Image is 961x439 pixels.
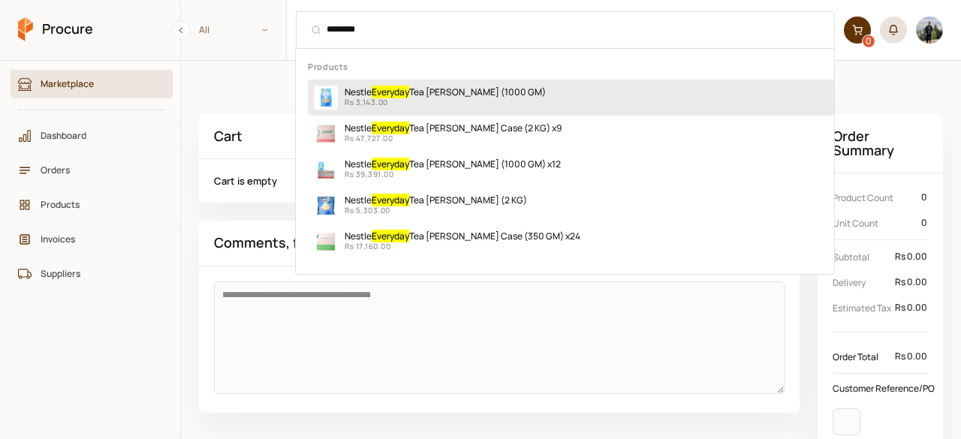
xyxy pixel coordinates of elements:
span: Nestle [345,86,372,98]
p: Subtotal [833,250,894,264]
p: Estimated Tax [833,301,894,315]
span: Nestle [345,194,372,206]
div: Delivery [833,273,928,291]
p: Rs 17,160.00 [345,241,580,251]
p: Unit Count [833,216,920,230]
p: Rs 39,391.00 [345,169,561,179]
div: Estimated Tax [833,299,928,317]
span: Tea [PERSON_NAME] (1000 GM) [409,86,546,98]
span: Tea [PERSON_NAME] (2 KG) [409,194,527,206]
mark: Everyday [372,122,409,134]
span: Tea [PERSON_NAME] Case (2 KG) x9 [409,122,562,134]
mark: Everyday [372,194,409,206]
a: 0 [844,17,871,44]
div: 0 [863,35,875,47]
p: Delivery [833,275,894,290]
span: Tea [PERSON_NAME] Case (350 GM) x24 [409,230,580,242]
mark: Everyday [372,86,409,98]
span: Nestle [345,230,372,242]
div: Product Count [833,188,928,206]
p: Rs 3,143.00 [345,97,546,107]
div: Unit Count [833,214,928,232]
div: Subtotal [833,248,928,266]
p: Product Count [833,191,920,205]
mark: Everyday [372,158,409,170]
span: Nestle [345,158,372,170]
mark: Everyday [372,230,409,242]
span: Nestle [345,122,372,134]
p: Products [308,61,834,72]
span: Tea [PERSON_NAME] (1000 GM) x12 [409,158,561,170]
p: Rs 47,727.00 [345,133,562,143]
p: Rs 5,303.00 [345,205,527,215]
